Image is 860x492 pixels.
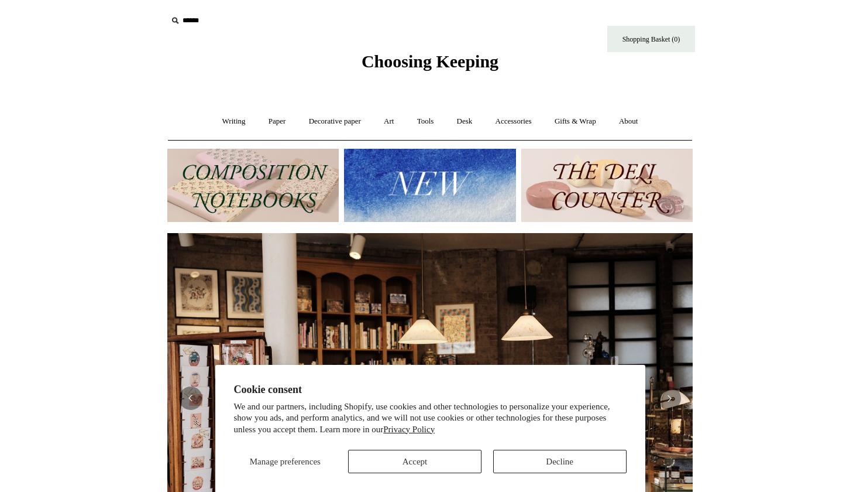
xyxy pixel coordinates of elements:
a: Privacy Policy [383,425,435,434]
button: Previous [179,387,202,410]
a: Accessories [485,106,542,137]
h2: Cookie consent [234,384,627,396]
a: Writing [212,106,256,137]
button: Manage preferences [233,450,336,473]
img: The Deli Counter [521,149,693,222]
a: Decorative paper [298,106,371,137]
a: Tools [407,106,445,137]
button: Decline [493,450,627,473]
p: We and our partners, including Shopify, use cookies and other technologies to personalize your ex... [234,401,627,436]
img: New.jpg__PID:f73bdf93-380a-4a35-bcfe-7823039498e1 [344,149,515,222]
button: Next [658,387,681,410]
a: Paper [258,106,297,137]
a: Desk [446,106,483,137]
a: Art [373,106,404,137]
a: Shopping Basket (0) [607,26,695,52]
button: Accept [348,450,481,473]
a: Gifts & Wrap [544,106,607,137]
a: Choosing Keeping [362,61,498,69]
a: About [608,106,649,137]
span: Choosing Keeping [362,52,498,71]
img: 202302 Composition ledgers.jpg__PID:69722ee6-fa44-49dd-a067-31375e5d54ec [167,149,339,222]
span: Manage preferences [250,457,321,466]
